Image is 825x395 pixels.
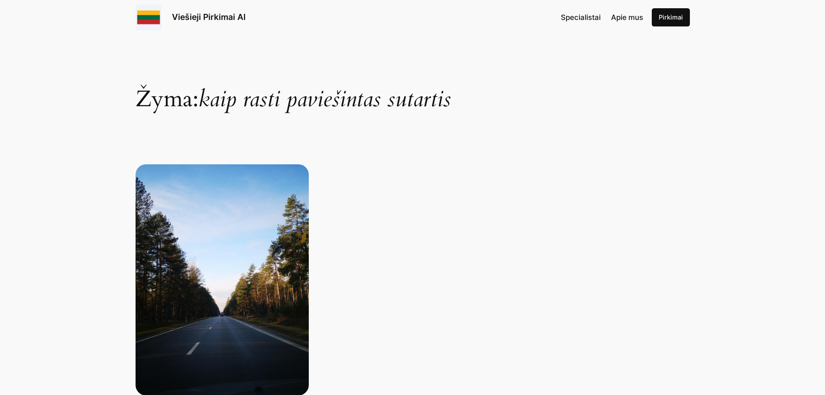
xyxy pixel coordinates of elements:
[198,84,451,114] span: kaip rasti paviešintas sutartis
[136,4,162,30] img: Viešieji pirkimai logo
[611,12,643,23] a: Apie mus
[561,12,601,23] a: Specialistai
[561,13,601,22] span: Specialistai
[136,43,690,111] h1: Žyma:
[652,8,690,26] a: Pirkimai
[611,13,643,22] span: Apie mus
[172,12,246,22] a: Viešieji Pirkimai AI
[561,12,643,23] nav: Navigation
